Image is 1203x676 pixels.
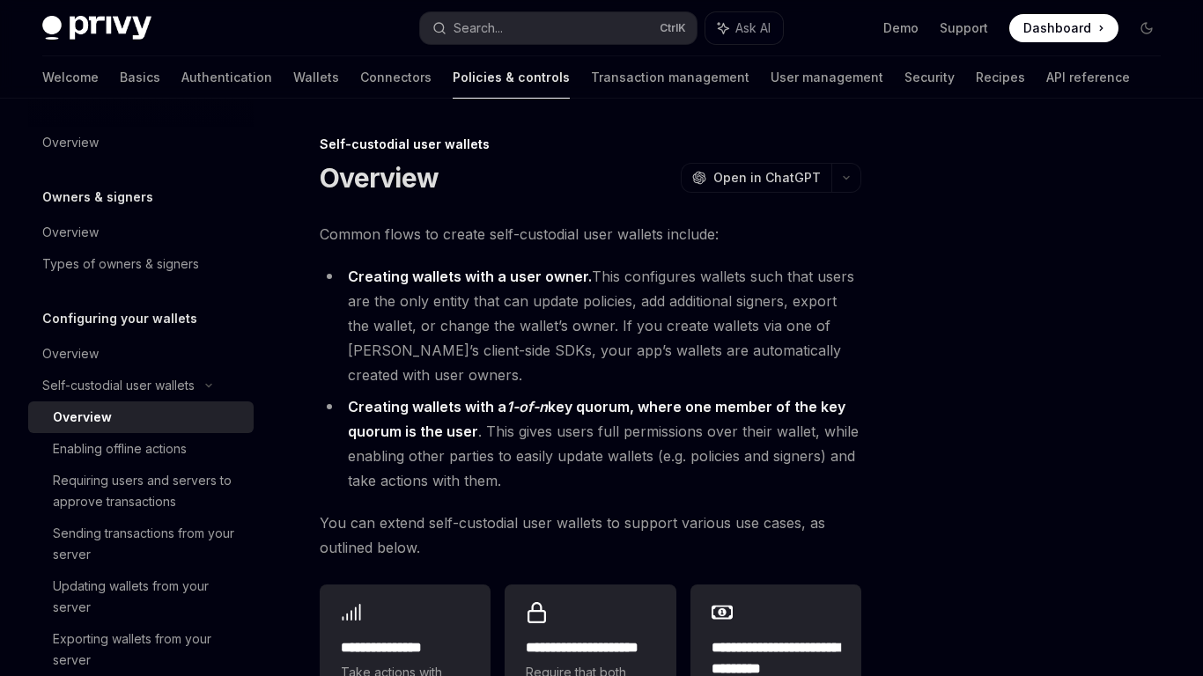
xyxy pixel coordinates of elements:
[42,308,197,329] h5: Configuring your wallets
[320,136,861,153] div: Self-custodial user wallets
[681,163,831,193] button: Open in ChatGPT
[904,56,955,99] a: Security
[320,394,861,493] li: . This gives users full permissions over their wallet, while enabling other parties to easily upd...
[1023,19,1091,37] span: Dashboard
[506,398,548,415] em: 1-of-n
[320,162,439,194] h1: Overview
[454,18,503,39] div: Search...
[28,127,254,158] a: Overview
[705,12,783,44] button: Ask AI
[591,56,749,99] a: Transaction management
[360,56,432,99] a: Connectors
[713,169,821,187] span: Open in ChatGPT
[293,56,339,99] a: Wallets
[1009,14,1118,42] a: Dashboard
[42,375,195,396] div: Self-custodial user wallets
[42,253,199,275] div: Types of owners & signers
[735,19,771,37] span: Ask AI
[28,338,254,370] a: Overview
[42,132,99,153] div: Overview
[28,570,254,623] a: Updating wallets from your server
[53,523,243,565] div: Sending transactions from your server
[181,56,272,99] a: Authentication
[28,465,254,518] a: Requiring users and servers to approve transactions
[28,518,254,570] a: Sending transactions from your server
[940,19,988,37] a: Support
[28,401,254,433] a: Overview
[320,222,861,246] span: Common flows to create self-custodial user wallets include:
[976,56,1025,99] a: Recipes
[453,56,570,99] a: Policies & controls
[348,398,845,440] strong: Creating wallets with a key quorum, where one member of the key quorum is the user
[1046,56,1130,99] a: API reference
[53,438,187,459] div: Enabling offline actions
[320,264,861,387] li: This configures wallets such that users are the only entity that can update policies, add additio...
[120,56,160,99] a: Basics
[348,268,592,285] strong: Creating wallets with a user owner.
[28,623,254,676] a: Exporting wallets from your server
[42,187,153,208] h5: Owners & signers
[771,56,883,99] a: User management
[28,248,254,280] a: Types of owners & signers
[660,21,686,35] span: Ctrl K
[53,576,243,618] div: Updating wallets from your server
[1133,14,1161,42] button: Toggle dark mode
[320,511,861,560] span: You can extend self-custodial user wallets to support various use cases, as outlined below.
[28,217,254,248] a: Overview
[42,56,99,99] a: Welcome
[883,19,919,37] a: Demo
[53,470,243,512] div: Requiring users and servers to approve transactions
[28,433,254,465] a: Enabling offline actions
[53,407,112,428] div: Overview
[42,343,99,364] div: Overview
[420,12,697,44] button: Search...CtrlK
[42,16,151,40] img: dark logo
[42,222,99,243] div: Overview
[53,628,243,671] div: Exporting wallets from your server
